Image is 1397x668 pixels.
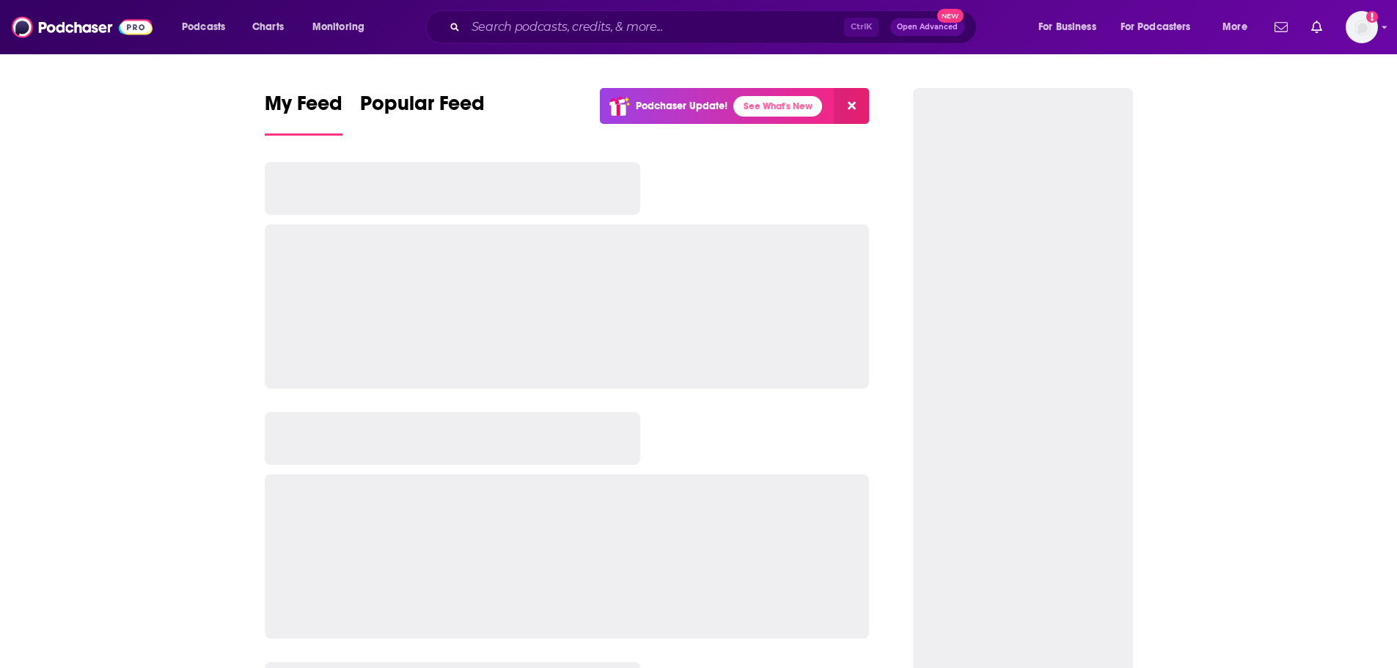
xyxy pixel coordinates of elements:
span: Monitoring [312,17,364,37]
button: open menu [302,15,384,39]
span: Charts [252,17,284,37]
span: More [1222,17,1247,37]
span: For Podcasters [1121,17,1191,37]
button: open menu [1111,15,1212,39]
a: Show notifications dropdown [1269,15,1294,40]
a: See What's New [733,96,822,117]
span: Logged in as BerkMarc [1346,11,1378,43]
a: Popular Feed [360,91,485,136]
a: Charts [243,15,293,39]
svg: Add a profile image [1366,11,1378,23]
span: Popular Feed [360,91,485,125]
img: Podchaser - Follow, Share and Rate Podcasts [12,13,153,41]
a: Show notifications dropdown [1305,15,1328,40]
p: Podchaser Update! [636,100,727,112]
img: User Profile [1346,11,1378,43]
span: New [937,9,964,23]
span: Podcasts [182,17,225,37]
span: Ctrl K [844,18,879,37]
button: open menu [1028,15,1115,39]
input: Search podcasts, credits, & more... [466,15,844,39]
div: Search podcasts, credits, & more... [439,10,991,44]
span: For Business [1038,17,1096,37]
button: Show profile menu [1346,11,1378,43]
button: Open AdvancedNew [890,18,964,36]
a: My Feed [265,91,342,136]
button: open menu [1212,15,1266,39]
span: My Feed [265,91,342,125]
span: Open Advanced [897,23,958,31]
button: open menu [172,15,244,39]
